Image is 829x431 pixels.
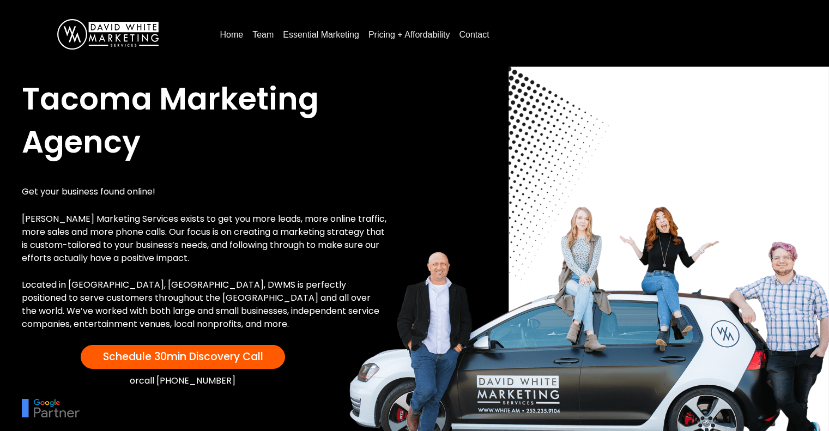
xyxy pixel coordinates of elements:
a: call [PHONE_NUMBER] [139,374,235,387]
img: DavidWhite-Marketing-Logo [57,19,159,50]
span: Tacoma Marketing Agency [22,77,319,163]
a: Essential Marketing [279,26,364,44]
span: Schedule 30min Discovery Call [103,349,263,364]
a: DavidWhite-Marketing-Logo [57,29,159,38]
a: Home [215,26,247,44]
a: Contact [455,26,493,44]
div: or [22,374,344,388]
p: [PERSON_NAME] Marketing Services exists to get you more leads, more online traffic, more sales an... [22,213,388,265]
a: Schedule 30min Discovery Call [81,345,285,369]
a: Team [248,26,278,44]
a: Pricing + Affordability [364,26,455,44]
p: Located in [GEOGRAPHIC_DATA], [GEOGRAPHIC_DATA], DWMS is perfectly positioned to serve customers ... [22,278,388,331]
picture: google-partner [22,403,80,412]
img: google-partner [22,399,80,417]
nav: Menu [215,26,807,44]
p: Get your business found online! [22,185,388,198]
